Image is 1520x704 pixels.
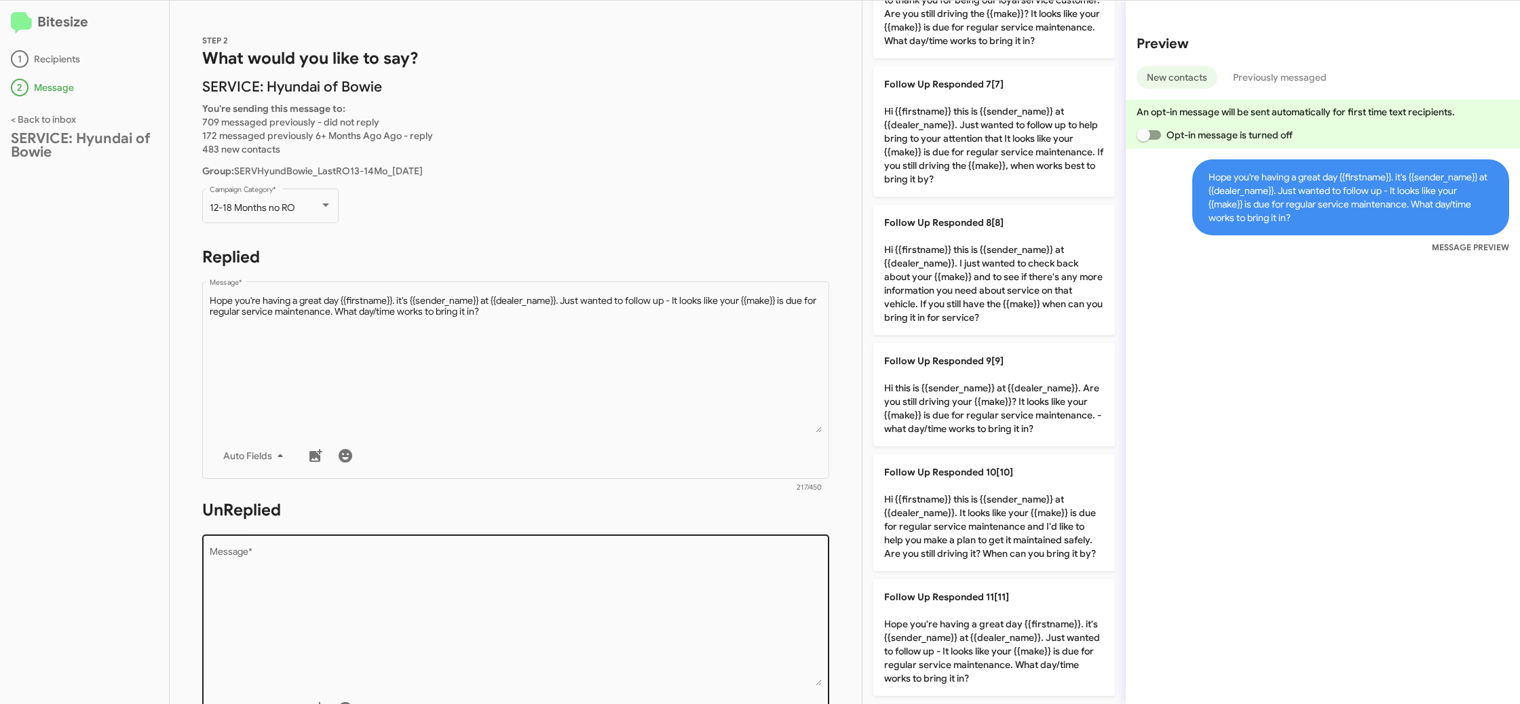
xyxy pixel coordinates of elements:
button: New contacts [1137,66,1217,89]
span: SERVHyundBowie_LastRO13-14Mo_[DATE] [202,165,423,177]
div: 2 [11,79,28,96]
div: Recipients [11,50,158,68]
h2: Preview [1137,33,1509,55]
h1: What would you like to say? [202,47,829,69]
mat-hint: 217/450 [797,484,822,492]
span: Follow Up Responded 7[7] [884,78,1004,90]
img: logo-minimal.svg [11,12,32,34]
span: Follow Up Responded 8[8] [884,216,1004,229]
p: Hi {{firstname}} this is {{sender_name}} at {{dealer_name}}. Just wanted to follow up to help bri... [873,66,1115,197]
span: Auto Fields [223,444,288,468]
p: Hi {{firstname}} this is {{sender_name}} at {{dealer_name}}. I just wanted to check back about yo... [873,205,1115,335]
p: SERVICE: Hyundai of Bowie [202,80,829,94]
span: 483 new contacts [202,143,280,155]
span: STEP 2 [202,35,228,45]
div: SERVICE: Hyundai of Bowie [11,132,158,159]
span: Follow Up Responded 9[9] [884,355,1004,367]
h2: Bitesize [11,12,158,34]
button: Auto Fields [212,444,299,468]
small: MESSAGE PREVIEW [1432,241,1509,254]
span: Opt-in message is turned off [1166,127,1293,143]
div: Message [11,79,158,96]
button: Previously messaged [1223,66,1337,89]
span: 172 messaged previously 6+ Months Ago Ago - reply [202,130,433,142]
span: New contacts [1147,66,1207,89]
h1: Replied [202,246,829,268]
p: Hope you're having a great day {{firstname}}. it's {{sender_name}} at {{dealer_name}}. Just wante... [873,579,1115,696]
span: Previously messaged [1233,66,1327,89]
span: Follow Up Responded 10[10] [884,466,1013,478]
b: You're sending this message to: [202,102,345,115]
b: Group: [202,165,234,177]
span: Hope you're having a great day {{firstname}}. it's {{sender_name}} at {{dealer_name}}. Just wante... [1192,159,1509,235]
span: 12-18 Months no RO [210,201,295,214]
span: 709 messaged previously - did not reply [202,116,379,128]
a: < Back to inbox [11,113,76,125]
p: Hi {{firstname}} this is {{sender_name}} at {{dealer_name}}. It looks like your {{make}} is due f... [873,454,1115,571]
p: Hi this is {{sender_name}} at {{dealer_name}}. Are you still driving your {{make}}? It looks like... [873,343,1115,446]
span: Follow Up Responded 11[11] [884,591,1009,603]
div: 1 [11,50,28,68]
p: An opt-in message will be sent automatically for first time text recipients. [1137,105,1509,119]
h1: UnReplied [202,499,829,521]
